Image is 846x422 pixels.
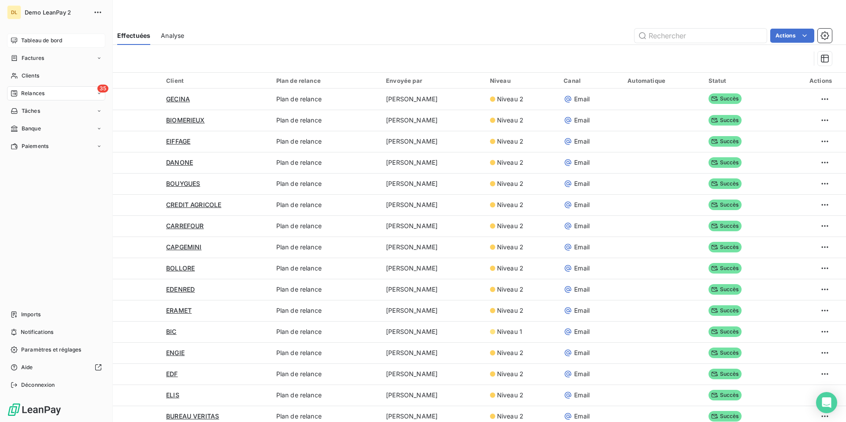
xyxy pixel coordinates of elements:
td: [PERSON_NAME] [381,342,485,363]
td: [PERSON_NAME] [381,152,485,173]
span: Niveau 2 [497,285,523,294]
td: Plan de relance [271,152,381,173]
span: Email [574,370,590,378]
span: Succès [709,263,742,274]
span: Effectuées [117,31,151,40]
span: Niveau 2 [497,137,523,146]
span: Email [574,95,590,104]
span: Succès [709,115,742,126]
div: Statut [709,77,771,84]
span: Niveau 2 [497,200,523,209]
span: Email [574,179,590,188]
td: [PERSON_NAME] [381,279,485,300]
td: Plan de relance [271,194,381,215]
span: 35 [97,85,108,93]
td: Plan de relance [271,363,381,385]
span: Email [574,348,590,357]
span: Banque [22,125,41,133]
span: Factures [22,54,44,62]
span: Succès [709,326,742,337]
span: Email [574,116,590,125]
span: GECINA [166,95,190,103]
td: [PERSON_NAME] [381,237,485,258]
div: Envoyée par [386,77,479,84]
div: Plan de relance [276,77,376,84]
span: BOLLORE [166,264,195,272]
span: Succès [709,178,742,189]
span: Succès [709,157,742,168]
span: Tableau de bord [21,37,62,44]
span: Niveau 2 [497,370,523,378]
span: Niveau 2 [497,158,523,167]
span: Succès [709,221,742,231]
td: Plan de relance [271,131,381,152]
span: Succès [709,348,742,358]
span: Email [574,327,590,336]
span: Paramètres et réglages [21,346,81,354]
span: Email [574,222,590,230]
span: CARREFOUR [166,222,204,230]
span: Succès [709,305,742,316]
span: Tâches [22,107,40,115]
span: Paiements [22,142,48,150]
span: Email [574,200,590,209]
span: EDENRED [166,285,195,293]
span: Notifications [21,328,53,336]
td: Plan de relance [271,342,381,363]
span: DANONE [166,159,193,166]
span: CAPGEMINI [166,243,201,251]
span: Email [574,137,590,146]
span: Demo LeanPay 2 [25,9,88,16]
span: Niveau 2 [497,306,523,315]
span: ENGIE [166,349,185,356]
td: Plan de relance [271,215,381,237]
span: Succès [709,390,742,400]
span: Email [574,412,590,421]
span: EIFFAGE [166,137,190,145]
span: Niveau 2 [497,222,523,230]
td: Plan de relance [271,279,381,300]
span: Email [574,306,590,315]
span: ERAMET [166,307,192,314]
span: Niveau 2 [497,348,523,357]
span: Niveau 2 [497,264,523,273]
td: Plan de relance [271,237,381,258]
input: Rechercher [634,29,767,43]
span: Niveau 2 [497,116,523,125]
span: Succès [709,284,742,295]
td: Plan de relance [271,300,381,321]
td: Plan de relance [271,258,381,279]
td: [PERSON_NAME] [381,215,485,237]
span: ELIS [166,391,179,399]
span: Email [574,285,590,294]
a: Aide [7,360,105,374]
span: Succès [709,411,742,422]
span: Niveau 2 [497,95,523,104]
td: [PERSON_NAME] [381,258,485,279]
div: Niveau [490,77,553,84]
span: BIOMERIEUX [166,116,205,124]
span: Niveau 1 [497,327,522,336]
td: Plan de relance [271,321,381,342]
span: BUREAU VERITAS [166,412,219,420]
span: Succès [709,369,742,379]
td: Plan de relance [271,89,381,110]
div: Automatique [627,77,698,84]
span: Niveau 2 [497,412,523,421]
span: Imports [21,311,41,318]
td: [PERSON_NAME] [381,131,485,152]
td: Plan de relance [271,385,381,406]
span: BIC [166,328,176,335]
span: EDF [166,370,178,378]
span: Succès [709,242,742,252]
div: DL [7,5,21,19]
span: Email [574,158,590,167]
td: [PERSON_NAME] [381,194,485,215]
div: Canal [564,77,617,84]
td: [PERSON_NAME] [381,89,485,110]
td: [PERSON_NAME] [381,363,485,385]
span: Succès [709,93,742,104]
span: Email [574,391,590,400]
span: Déconnexion [21,381,55,389]
td: [PERSON_NAME] [381,173,485,194]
